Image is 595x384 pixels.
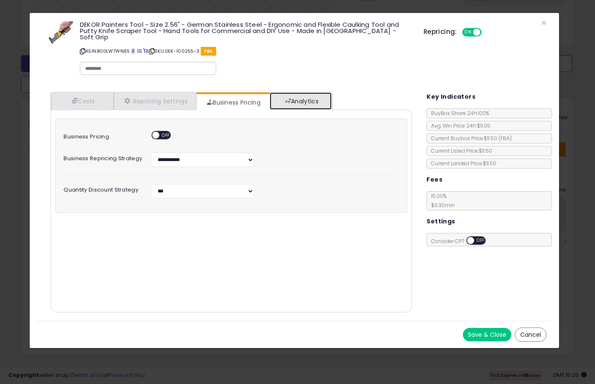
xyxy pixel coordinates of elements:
span: Current Listed Price: $11.50 [427,147,492,154]
a: Repricing Settings [114,92,197,110]
span: ( FBA ) [498,135,512,142]
span: OFF [159,132,173,139]
span: BuyBox Share 24h: 100% [427,110,489,117]
a: BuyBox page [131,48,135,54]
span: Current Landed Price: $11.50 [427,160,496,167]
button: Cancel [515,328,546,342]
a: Costs [51,92,114,110]
h5: Key Indicators [426,92,475,102]
label: Quantity Discount Strategy [57,184,144,193]
span: Avg. Win Price 24h: $11.05 [427,122,490,129]
a: Analytics [270,92,332,110]
h5: Fees [426,174,442,185]
span: $11.50 [484,135,512,142]
button: Save & Close [463,328,511,341]
span: Consider CPT: [427,238,497,245]
img: 31XVDGHK+LL._SL60_.jpg [49,21,74,46]
span: × [541,17,546,29]
label: Business Repricing Strategy [57,153,144,161]
a: All offer listings [137,48,142,54]
a: Business Pricing [197,94,269,111]
h5: Repricing: [424,28,457,35]
span: Current Buybox Price: [427,135,512,142]
h5: Settings [426,216,455,227]
label: Business Pricing [57,131,144,140]
span: $0.30 min [427,202,455,209]
span: OFF [475,237,488,244]
span: 15.00 % [427,192,455,209]
p: ASIN: B0DLW7WN8S | SKU: DEK-100255-3 [80,44,411,58]
span: OFF [480,29,493,36]
span: ON [463,29,473,36]
h3: DEKOR Painters Tool - Size 2.56" - German Stainless Steel - Ergonomic and Flexible Caulking Tool ... [80,21,411,40]
a: Your listing only [143,48,148,54]
span: FBA [201,47,216,56]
